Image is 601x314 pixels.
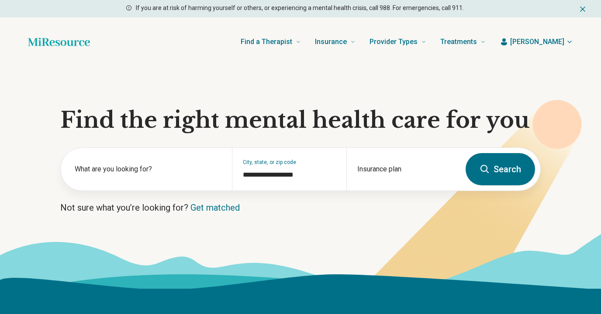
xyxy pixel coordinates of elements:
a: Insurance [315,24,356,59]
label: What are you looking for? [75,164,221,174]
a: Find a Therapist [241,24,301,59]
p: If you are at risk of harming yourself or others, or experiencing a mental health crisis, call 98... [136,3,464,13]
h1: Find the right mental health care for you [60,107,541,133]
a: Home page [28,33,90,51]
a: Provider Types [370,24,426,59]
span: Insurance [315,36,347,48]
button: Search [466,153,535,185]
span: Provider Types [370,36,418,48]
a: Get matched [190,202,240,213]
button: Dismiss [578,3,587,14]
span: Treatments [440,36,477,48]
button: [PERSON_NAME] [500,37,573,47]
span: Find a Therapist [241,36,292,48]
p: Not sure what you’re looking for? [60,201,541,214]
a: Treatments [440,24,486,59]
span: [PERSON_NAME] [510,37,564,47]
